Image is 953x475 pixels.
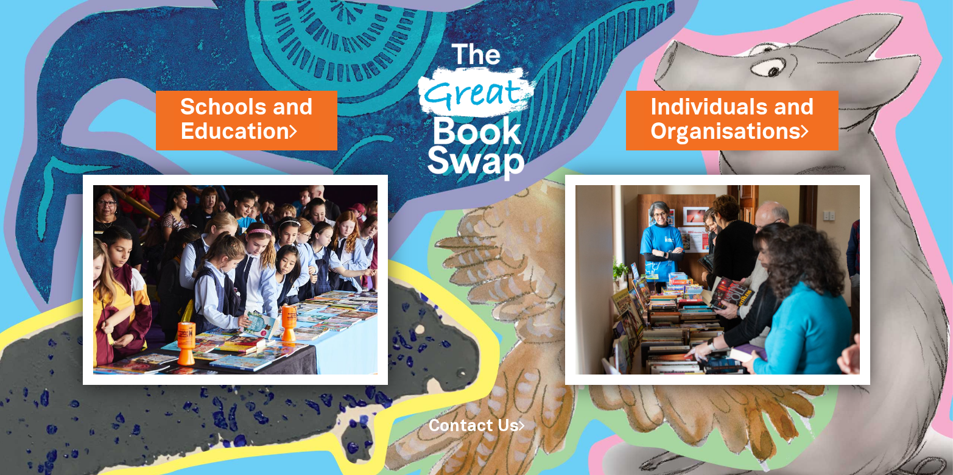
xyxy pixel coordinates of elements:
[650,93,814,148] a: Individuals andOrganisations
[565,175,870,385] img: Individuals and Organisations
[180,93,313,148] a: Schools andEducation
[429,419,525,434] a: Contact Us
[406,15,547,201] img: Great Bookswap logo
[83,175,388,385] img: Schools and Education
